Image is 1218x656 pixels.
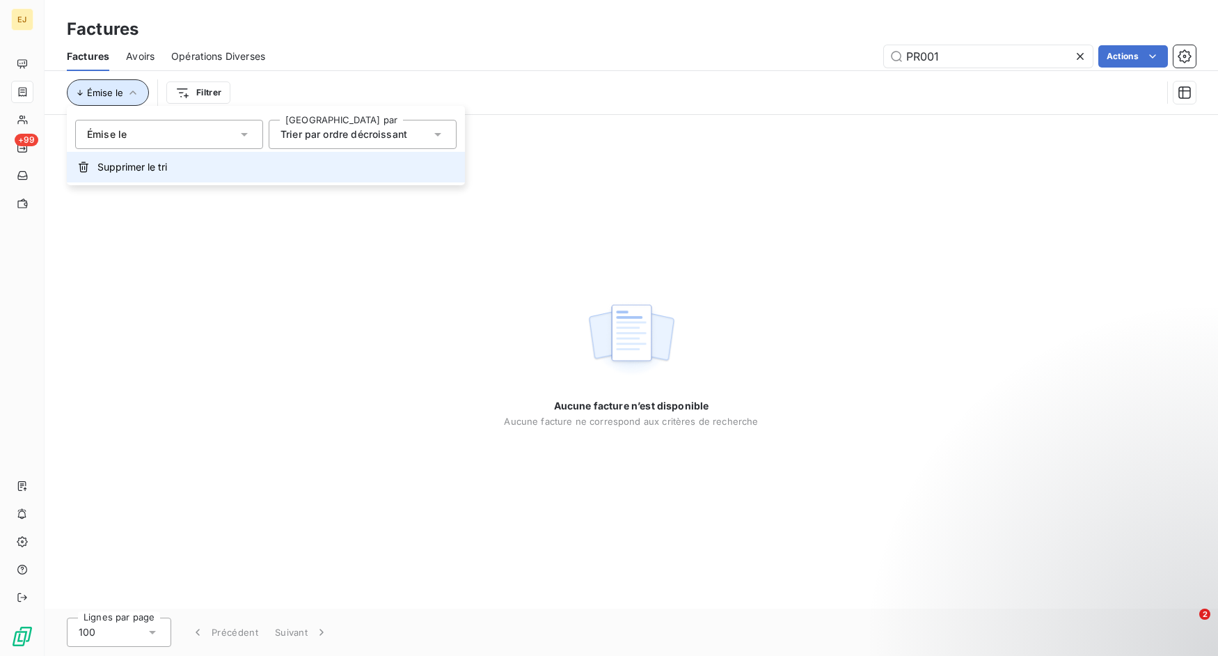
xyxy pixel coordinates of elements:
[11,625,33,648] img: Logo LeanPay
[67,17,139,42] h3: Factures
[182,618,267,647] button: Précédent
[67,152,465,182] button: Supprimer le tri
[267,618,337,647] button: Suivant
[1098,45,1168,68] button: Actions
[97,160,167,174] span: Supprimer le tri
[171,49,265,63] span: Opérations Diverses
[87,87,123,98] span: Émise le
[67,49,109,63] span: Factures
[126,49,155,63] span: Avoirs
[1199,609,1210,620] span: 2
[79,625,95,639] span: 100
[940,521,1218,618] iframe: Intercom notifications message
[166,81,230,104] button: Filtrer
[1171,609,1204,642] iframe: Intercom live chat
[280,128,407,140] span: Trier par ordre décroissant
[11,8,33,31] div: EJ
[587,297,676,383] img: empty state
[67,79,149,106] button: Émise le
[884,45,1093,68] input: Rechercher
[15,134,38,146] span: +99
[87,127,127,141] span: Émise le
[504,416,758,427] span: Aucune facture ne correspond aux critères de recherche
[554,399,709,413] span: Aucune facture n’est disponible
